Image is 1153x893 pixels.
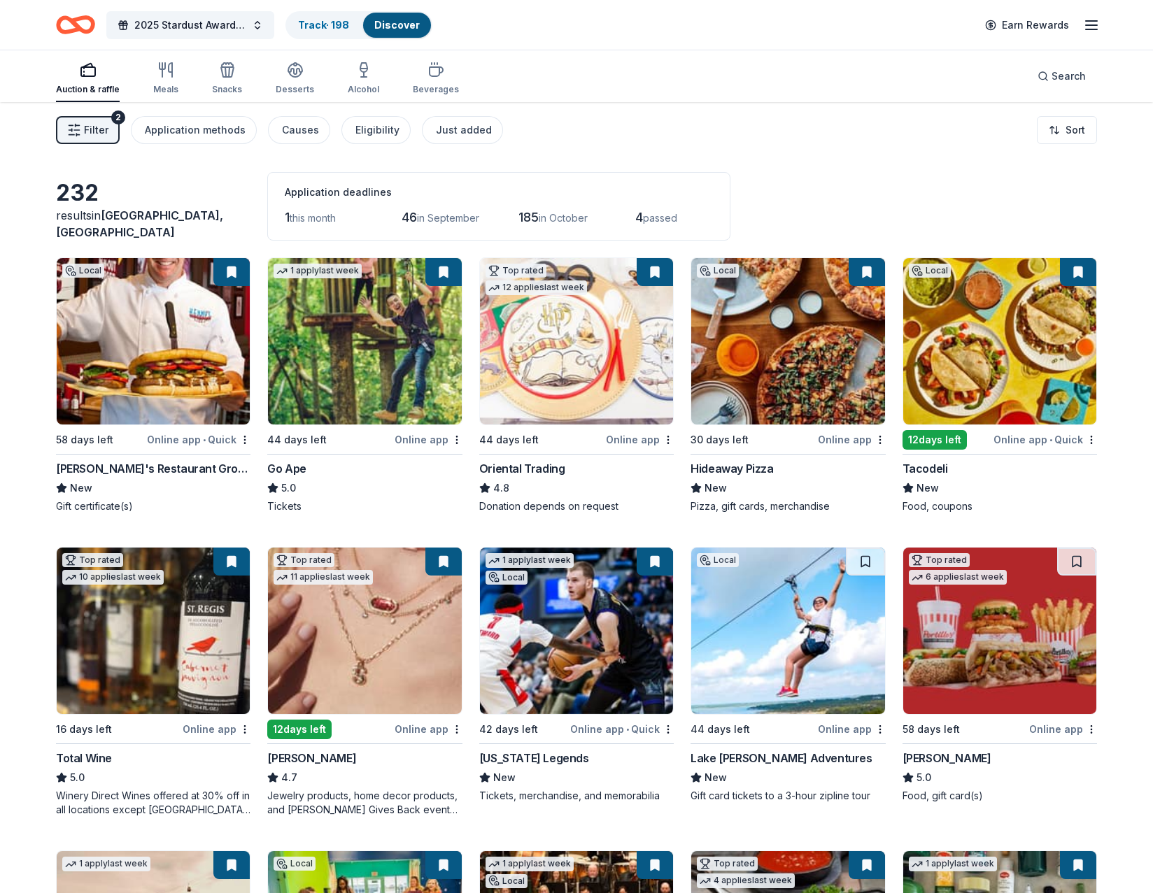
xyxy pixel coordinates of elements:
div: Tickets [267,499,462,513]
div: Donation depends on request [479,499,674,513]
div: Online app [395,720,462,738]
a: Image for Go Ape1 applylast week44 days leftOnline appGo Ape5.0Tickets [267,257,462,513]
div: 1 apply last week [909,857,997,871]
a: Image for Kenny's Restaurant GroupLocal58 days leftOnline app•Quick[PERSON_NAME]'s Restaurant Gro... [56,257,250,513]
span: Filter [84,122,108,138]
div: 44 days left [691,721,750,738]
div: Top rated [62,553,123,567]
a: Image for Lake Travis Zipline AdventuresLocal44 days leftOnline appLake [PERSON_NAME] AdventuresN... [691,547,885,803]
span: this month [290,212,336,224]
button: Search [1026,62,1097,90]
div: Top rated [274,553,334,567]
div: Online app [395,431,462,448]
button: Eligibility [341,116,411,144]
img: Image for Tacodeli [903,258,1096,424]
a: Image for Kendra ScottTop rated11 applieslast week12days leftOnline app[PERSON_NAME]4.7Jewelry pr... [267,547,462,817]
div: Snacks [212,84,242,95]
div: Online app [183,720,250,738]
div: 12 days left [267,720,332,739]
div: Top rated [909,553,970,567]
div: 6 applies last week [909,570,1007,585]
div: 11 applies last week [274,570,373,585]
button: Alcohol [348,56,379,102]
button: Meals [153,56,178,102]
div: results [56,207,250,241]
span: 5.0 [281,480,296,496]
span: New [705,769,727,786]
div: 1 apply last week [486,553,574,568]
a: Image for Oriental TradingTop rated12 applieslast week44 days leftOnline appOriental Trading4.8Do... [479,257,674,513]
span: New [917,480,939,496]
span: New [70,480,92,496]
div: Desserts [276,84,314,95]
div: Go Ape [267,460,306,477]
img: Image for Go Ape [268,258,461,424]
button: Filter2 [56,116,120,144]
div: Jewelry products, home decor products, and [PERSON_NAME] Gives Back event in-store or online (or ... [267,789,462,817]
div: Local [909,264,951,278]
div: Application deadlines [285,184,713,201]
div: Online app [1029,720,1097,738]
div: Online app [818,431,886,448]
button: Application methods [131,116,257,144]
div: 232 [56,179,250,207]
div: Online app Quick [147,431,250,448]
div: Lake [PERSON_NAME] Adventures [691,750,872,766]
div: 12 applies last week [486,280,587,295]
a: Home [56,8,95,41]
div: 1 apply last week [274,264,362,278]
div: 44 days left [479,431,539,448]
img: Image for Kenny's Restaurant Group [57,258,250,424]
button: Track· 198Discover [285,11,432,39]
div: Total Wine [56,750,112,766]
div: Gift certificate(s) [56,499,250,513]
span: in October [539,212,588,224]
span: • [1049,434,1052,445]
div: Pizza, gift cards, merchandise [691,499,885,513]
span: 5.0 [917,769,931,786]
div: Local [486,571,528,585]
span: passed [643,212,677,224]
span: in September [417,212,479,224]
img: Image for Portillo's [903,548,1096,714]
span: • [203,434,206,445]
span: [GEOGRAPHIC_DATA], [GEOGRAPHIC_DATA] [56,208,223,239]
span: 4 [635,210,643,224]
a: Discover [374,19,420,31]
span: Sort [1066,122,1085,138]
div: Food, gift card(s) [903,789,1097,803]
img: Image for Texas Legends [480,548,673,714]
div: Local [274,857,316,871]
div: Eligibility [355,122,399,138]
a: Image for Portillo'sTop rated6 applieslast week58 days leftOnline app[PERSON_NAME]5.0Food, gift c... [903,547,1097,803]
div: 10 applies last week [62,570,164,585]
span: New [705,480,727,496]
div: 4 applies last week [697,873,795,888]
button: Snacks [212,56,242,102]
div: Local [697,553,739,567]
div: Gift card tickets to a 3-hour zipline tour [691,789,885,803]
button: Desserts [276,56,314,102]
div: Online app [606,431,674,448]
div: 12 days left [903,430,967,450]
button: Auction & raffle [56,56,120,102]
img: Image for Lake Travis Zipline Adventures [691,548,884,714]
img: Image for Hideaway Pizza [691,258,884,424]
span: 4.8 [493,480,509,496]
div: Beverages [413,84,459,95]
button: Just added [422,116,503,144]
div: Hideaway Pizza [691,460,773,477]
div: 30 days left [691,431,749,448]
div: Local [62,264,104,278]
img: Image for Kendra Scott [268,548,461,714]
div: Online app [818,720,886,738]
a: Track· 198 [298,19,349,31]
div: Local [486,874,528,888]
div: 16 days left [56,721,112,738]
div: 58 days left [903,721,960,738]
a: Image for Texas Legends1 applylast weekLocal42 days leftOnline app•Quick[US_STATE] LegendsNewTick... [479,547,674,803]
div: Just added [436,122,492,138]
button: 2025 Stardust Awards & Gala [106,11,274,39]
div: Online app Quick [993,431,1097,448]
div: Alcohol [348,84,379,95]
